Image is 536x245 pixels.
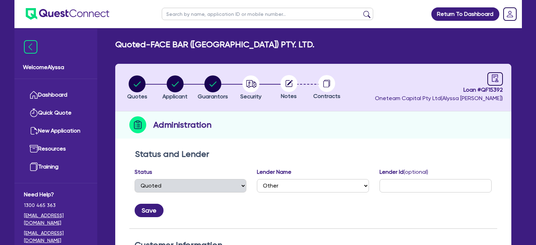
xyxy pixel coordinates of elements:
[24,140,88,158] a: Resources
[24,86,88,104] a: Dashboard
[24,122,88,140] a: New Application
[240,93,261,100] span: Security
[24,212,88,227] a: [EMAIL_ADDRESS][DOMAIN_NAME]
[281,93,297,99] span: Notes
[257,168,291,176] label: Lender Name
[115,39,314,50] h2: Quoted - FACE BAR ([GEOGRAPHIC_DATA]) PTY. LTD.
[24,158,88,176] a: Training
[197,75,228,101] button: Guarantors
[30,127,38,135] img: new-application
[198,93,228,100] span: Guarantors
[240,75,262,101] button: Security
[30,163,38,171] img: training
[24,190,88,199] span: Need Help?
[162,93,187,100] span: Applicant
[135,204,164,217] button: Save
[30,109,38,117] img: quick-quote
[162,8,373,20] input: Search by name, application ID or mobile number...
[24,104,88,122] a: Quick Quote
[313,93,340,99] span: Contracts
[26,8,109,20] img: quest-connect-logo-blue
[135,149,492,159] h2: Status and Lender
[162,75,188,101] button: Applicant
[30,145,38,153] img: resources
[375,95,503,102] span: Oneteam Capital Pty Ltd ( Alyssa [PERSON_NAME] )
[375,86,503,94] span: Loan # QF15392
[24,229,88,244] a: [EMAIL_ADDRESS][DOMAIN_NAME]
[23,63,89,72] span: Welcome Alyssa
[127,93,147,100] span: Quotes
[501,5,519,23] a: Dropdown toggle
[153,118,211,131] h2: Administration
[135,168,152,176] label: Status
[127,75,148,101] button: Quotes
[403,169,428,175] span: (optional)
[129,116,146,133] img: step-icon
[491,74,499,82] span: audit
[380,168,428,176] label: Lender Id
[24,202,88,209] span: 1300 465 363
[24,40,37,54] img: icon-menu-close
[431,7,499,21] a: Return To Dashboard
